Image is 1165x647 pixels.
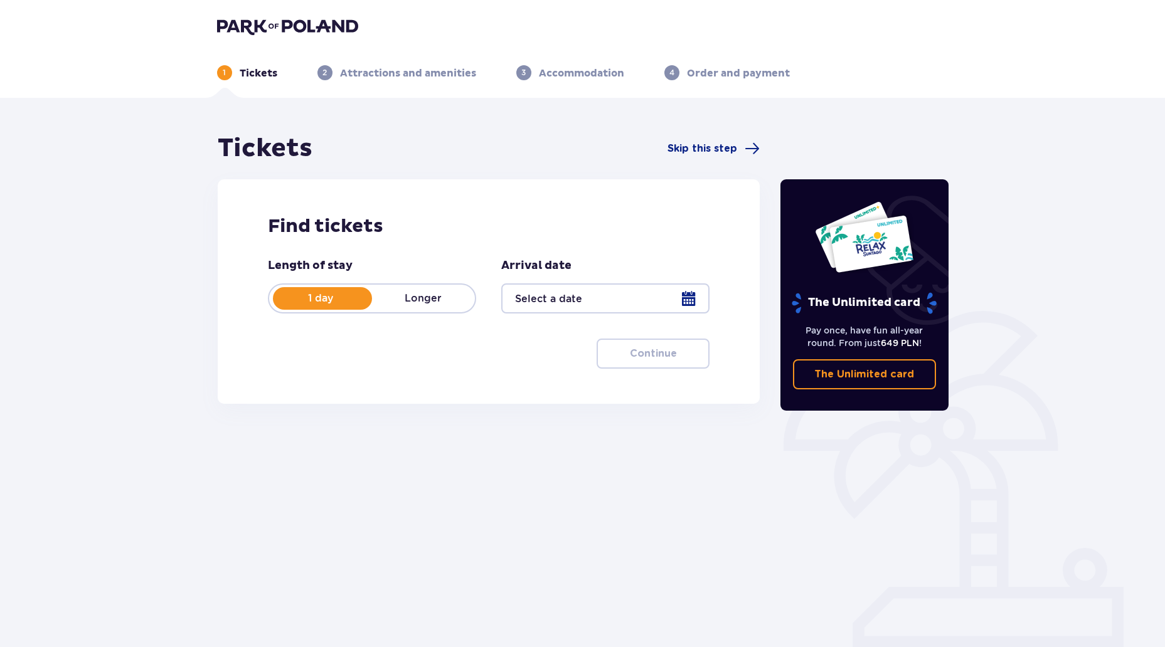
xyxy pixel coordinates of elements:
img: Two entry cards to Suntago with the word 'UNLIMITED RELAX', featuring a white background with tro... [814,201,914,273]
p: Pay once, have fun all-year round. From just ! [793,324,936,349]
p: Length of stay [268,258,353,273]
div: 2Attractions and amenities [317,65,476,80]
p: 4 [669,67,674,78]
p: Order and payment [687,66,790,80]
p: Accommodation [539,66,624,80]
p: 3 [521,67,526,78]
a: Skip this step [668,141,760,156]
a: The Unlimited card [793,359,936,389]
span: 649 PLN [881,338,919,348]
button: Continue [597,339,710,369]
h1: Tickets [218,133,312,164]
p: 1 [223,67,226,78]
p: 1 day [269,292,372,305]
span: Skip this step [668,142,737,155]
p: The Unlimited card [814,367,914,381]
img: Park of Poland logo [217,18,358,35]
p: Attractions and amenities [340,66,476,80]
p: Tickets [240,66,277,80]
p: The Unlimited card [790,292,938,314]
p: Continue [630,347,677,360]
div: 4Order and payment [664,65,790,80]
div: 3Accommodation [516,65,624,80]
div: 1Tickets [217,65,277,80]
p: 2 [322,67,327,78]
p: Longer [372,292,475,305]
p: Arrival date [501,258,572,273]
h2: Find tickets [268,214,710,238]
